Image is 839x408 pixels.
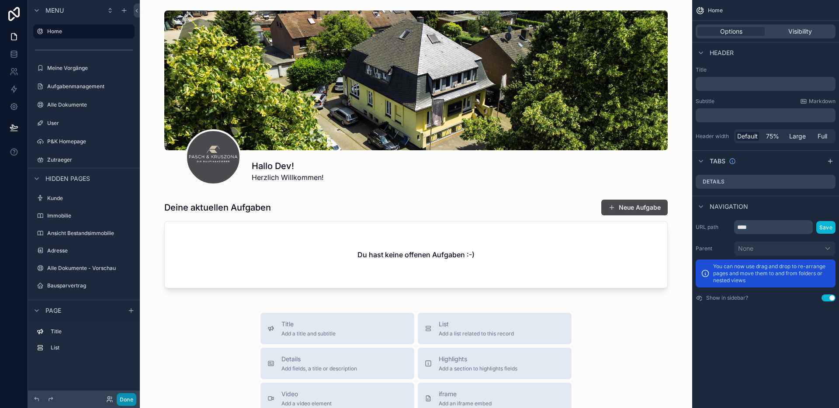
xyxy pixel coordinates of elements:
[708,7,723,14] span: Home
[260,348,414,379] button: DetailsAdd fields, a title or description
[788,27,812,36] span: Visibility
[47,195,133,202] label: Kunde
[809,98,836,105] span: Markdown
[720,27,742,36] span: Options
[696,108,836,122] div: scrollable content
[713,263,830,284] p: You can now use drag and drop to re-arrange pages and move them to and from folders or nested views
[418,313,572,344] button: ListAdd a list related to this record
[47,247,133,254] label: Adresse
[47,65,133,72] label: Meine Vorgänge
[439,390,492,398] span: iframe
[33,116,135,130] a: User
[33,80,135,93] a: Aufgabenmanagement
[117,393,136,406] button: Done
[734,241,836,256] button: None
[696,77,836,91] div: scrollable content
[281,355,357,363] span: Details
[28,321,140,363] div: scrollable content
[33,261,135,275] a: Alle Dokumente - Vorschau
[281,365,357,372] span: Add fields, a title or description
[710,48,734,57] span: Header
[45,306,61,315] span: Page
[51,328,131,335] label: Title
[439,355,517,363] span: Highlights
[816,221,836,234] button: Save
[33,135,135,149] a: P&K Homepage
[696,224,731,231] label: URL path
[33,191,135,205] a: Kunde
[439,330,514,337] span: Add a list related to this record
[737,132,758,141] span: Default
[710,202,748,211] span: Navigation
[47,138,133,145] label: P&K Homepage
[47,212,133,219] label: Immobilie
[260,313,414,344] button: TitleAdd a title and subtitle
[696,245,731,252] label: Parent
[439,365,517,372] span: Add a section to highlights fields
[281,390,332,398] span: Video
[710,157,725,166] span: Tabs
[45,174,90,183] span: Hidden pages
[47,156,133,163] label: Zutraeger
[439,320,514,328] span: List
[33,98,135,112] a: Alle Dokumente
[47,28,129,35] label: Home
[281,320,336,328] span: Title
[45,6,64,15] span: Menu
[33,296,135,310] a: Darlehen
[33,61,135,75] a: Meine Vorgänge
[789,132,806,141] span: Large
[818,132,827,141] span: Full
[696,133,731,140] label: Header width
[33,209,135,223] a: Immobilie
[33,226,135,240] a: Ansicht Bestandsimmobilie
[33,153,135,167] a: Zutraeger
[706,294,748,301] label: Show in sidebar?
[47,230,133,237] label: Ansicht Bestandsimmobilie
[47,265,133,272] label: Alle Dokumente - Vorschau
[800,98,836,105] a: Markdown
[738,244,753,253] span: None
[47,120,133,127] label: User
[47,83,133,90] label: Aufgabenmanagement
[696,66,836,73] label: Title
[766,132,779,141] span: 75%
[703,178,725,185] label: Details
[33,24,135,38] a: Home
[418,348,572,379] button: HighlightsAdd a section to highlights fields
[439,400,492,407] span: Add an iframe embed
[47,101,133,108] label: Alle Dokumente
[51,344,131,351] label: List
[33,244,135,258] a: Adresse
[696,98,714,105] label: Subtitle
[33,279,135,293] a: Bausparvertrag
[281,330,336,337] span: Add a title and subtitle
[47,282,133,289] label: Bausparvertrag
[281,400,332,407] span: Add a video element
